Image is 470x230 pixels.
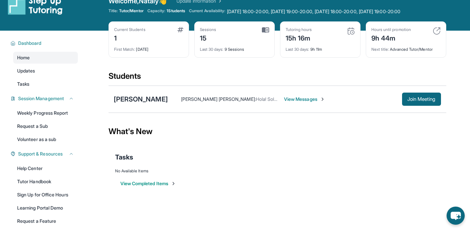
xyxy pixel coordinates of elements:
button: Support & Resources [16,151,74,157]
button: chat-button [447,207,465,225]
span: View Messages [284,96,325,102]
img: card [433,27,441,35]
div: [DATE] [114,43,183,52]
span: Next title : [371,47,389,52]
div: 15h 16m [286,32,312,43]
span: Tutor/Mentor [119,8,143,14]
div: Sessions [200,27,216,32]
div: Tutoring hours [286,27,312,32]
div: 9h 44m [371,32,411,43]
div: 15 [200,32,216,43]
div: No Available Items [115,168,440,174]
div: 1 [114,32,145,43]
span: Tasks [115,153,133,162]
button: View Completed Items [120,180,176,187]
button: Join Meeting [402,93,441,106]
span: Updates [17,68,35,74]
a: Request a Sub [13,120,78,132]
span: Session Management [18,95,64,102]
span: 1 Students [167,8,185,14]
div: Students [109,71,446,85]
a: Weekly Progress Report [13,107,78,119]
a: Request a Feature [13,215,78,227]
span: [DATE] 18:00-20:00, [DATE] 19:00-20:00, [DATE] 18:00-20:00, [DATE] 19:00-20:00 [227,8,400,15]
span: Last 30 days : [286,47,309,52]
button: Session Management [16,95,74,102]
div: [PERSON_NAME] [114,95,168,104]
span: Tasks [17,81,29,87]
img: Chevron-Right [320,97,325,102]
span: [PERSON_NAME] [PERSON_NAME] : [181,96,256,102]
a: Help Center [13,162,78,174]
span: Join Meeting [407,97,436,101]
span: Support & Resources [18,151,63,157]
div: Hours until promotion [371,27,411,32]
span: Hola! Solo un recordatorio que tendremos la sesión a las 4 p.m. [256,96,388,102]
button: Dashboard [16,40,74,46]
a: Updates [13,65,78,77]
a: Sign Up for Office Hours [13,189,78,201]
span: Last 30 days : [200,47,224,52]
img: card [177,27,183,32]
span: Dashboard [18,40,42,46]
a: Tasks [13,78,78,90]
div: Current Students [114,27,145,32]
a: Learning Portal Demo [13,202,78,214]
a: Tutor Handbook [13,176,78,187]
div: 9h 11m [286,43,355,52]
img: card [347,27,355,35]
span: First Match : [114,47,135,52]
img: card [262,27,269,33]
span: Title: [109,8,118,14]
div: What's New [109,117,446,146]
div: Advanced Tutor/Mentor [371,43,441,52]
a: Home [13,52,78,64]
span: Home [17,54,30,61]
span: Capacity: [147,8,166,14]
span: Current Availability: [189,8,225,15]
div: 9 Sessions [200,43,269,52]
a: Volunteer as a sub [13,133,78,145]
